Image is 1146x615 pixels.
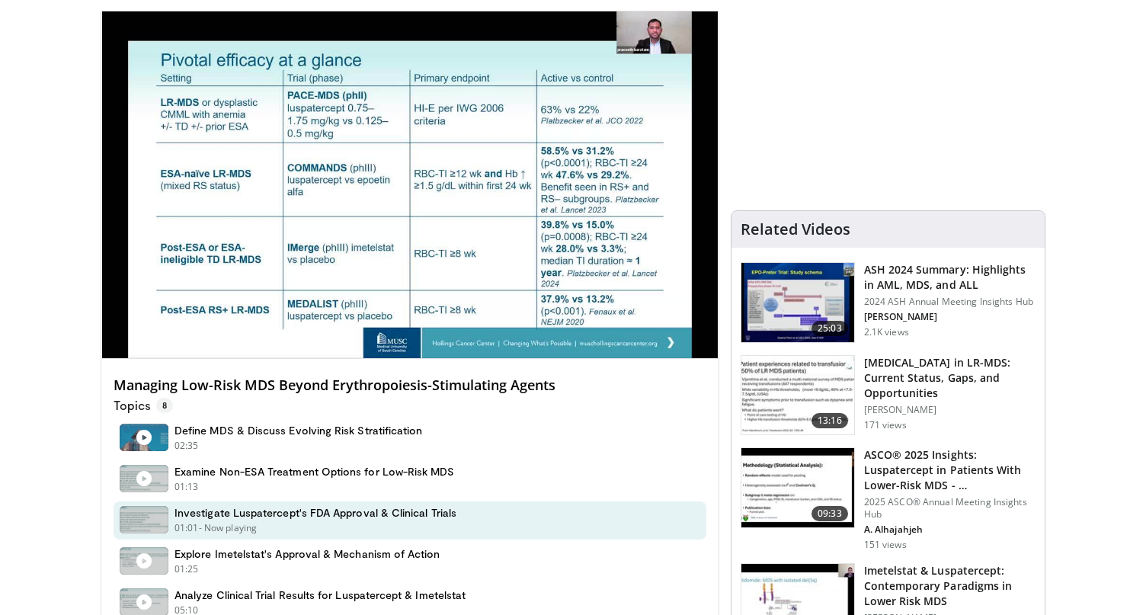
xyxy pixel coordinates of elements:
p: A. Alhajahjeh [864,524,1036,536]
p: 2025 ASCO® Annual Meeting Insights Hub [864,496,1036,521]
a: 09:33 ASCO® 2025 Insights: Luspatercept in Patients With Lower-Risk MDS - … 2025 ASCO® Annual Mee... [741,447,1036,551]
span: 09:33 [811,506,848,521]
h3: ASCO® 2025 Insights: Luspatercept in Patients With Lower-Risk MDS - … [864,447,1036,493]
h3: ASH 2024 Summary: Highlights in AML, MDS, and ALL [864,262,1036,293]
iframe: Advertisement [773,11,1002,201]
img: 09e014a9-d433-4d89-b240-0b9e019fa8dc.150x105_q85_crop-smart_upscale.jpg [741,263,854,342]
a: 13:16 [MEDICAL_DATA] in LR-MDS: Current Status, Gaps, and Opportunities [PERSON_NAME] 171 views [741,355,1036,436]
p: 2.1K views [864,326,909,338]
img: 23644c5d-5d60-4c52-a8e9-ee246e738c79.150x105_q85_crop-smart_upscale.jpg [741,356,854,435]
p: 01:01 [174,521,199,535]
p: 01:25 [174,562,199,576]
span: 13:16 [811,413,848,428]
p: 151 views [864,539,907,551]
h4: Investigate Luspatercept's FDA Approval & Clinical Trials [174,506,456,520]
h4: Examine Non-ESA Treatment Options for Low-Risk MDS [174,465,455,479]
h3: [MEDICAL_DATA] in LR-MDS: Current Status, Gaps, and Opportunities [864,355,1036,401]
h4: Managing Low-Risk MDS Beyond Erythropoiesis-Stimulating Agents [114,377,706,394]
span: 8 [156,398,173,413]
p: [PERSON_NAME] [864,404,1036,416]
p: 171 views [864,419,907,431]
span: 25:03 [811,321,848,336]
h4: Define MDS & Discuss Evolving Risk Stratification [174,424,422,437]
p: 01:13 [174,480,199,494]
p: 2024 ASH Annual Meeting Insights Hub [864,296,1036,308]
p: 02:35 [174,439,199,453]
video-js: Video Player [101,11,719,359]
h4: Analyze Clinical Trial Results for Luspatercept & Imetelstat [174,588,466,602]
h4: Related Videos [741,220,850,239]
img: 5f9ae202-72c2-402b-a525-9726c797d947.150x105_q85_crop-smart_upscale.jpg [741,448,854,527]
h4: Explore Imetelstat's Approval & Mechanism of Action [174,547,440,561]
h3: Imetelstat & Luspatercept: Contemporary Paradigms in Lower Risk MDS [864,563,1036,609]
a: 25:03 ASH 2024 Summary: Highlights in AML, MDS, and ALL 2024 ASH Annual Meeting Insights Hub [PER... [741,262,1036,343]
p: - Now playing [199,521,258,535]
p: [PERSON_NAME] [864,311,1036,323]
p: Topics [114,398,173,413]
